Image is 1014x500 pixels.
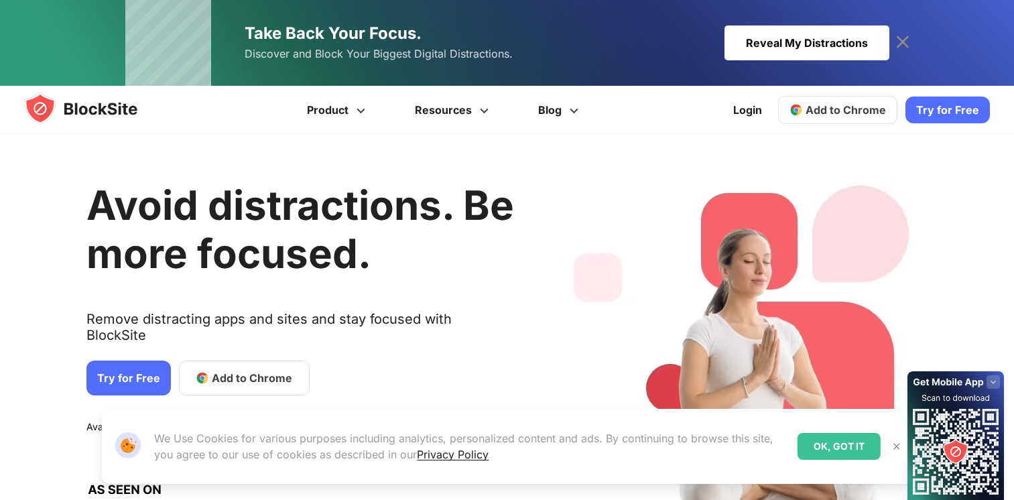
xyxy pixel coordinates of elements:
[212,370,292,386] span: Add to Chrome
[284,86,392,134] a: Product
[798,433,881,460] div: OK, GOT IT
[725,94,770,126] a: Login
[891,441,902,452] img: Close
[179,361,310,395] a: Add to Chrome
[806,103,886,117] span: Add to Chrome
[392,86,515,134] a: Resources
[789,103,803,117] img: chrome-icon.svg
[245,23,422,43] span: Take Back Your Focus.
[888,438,905,455] button: Close
[905,97,990,123] a: Try for Free
[515,86,605,134] a: Blog
[86,181,514,277] h1: Avoid distractions. Be more focused.
[86,361,171,395] a: Try for Free
[86,311,514,354] text: Remove distracting apps and sites and stay focused with BlockSite
[724,25,889,60] div: Reveal My Distractions
[24,92,164,125] img: blocksite-icon.5d769676.svg
[154,430,786,462] p: We Use Cookies for various purposes including analytics, personalized content and ads. By continu...
[778,96,897,124] a: Add to Chrome
[245,44,513,64] span: Discover and Block Your Biggest Digital Distractions.
[417,448,489,461] a: Privacy Policy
